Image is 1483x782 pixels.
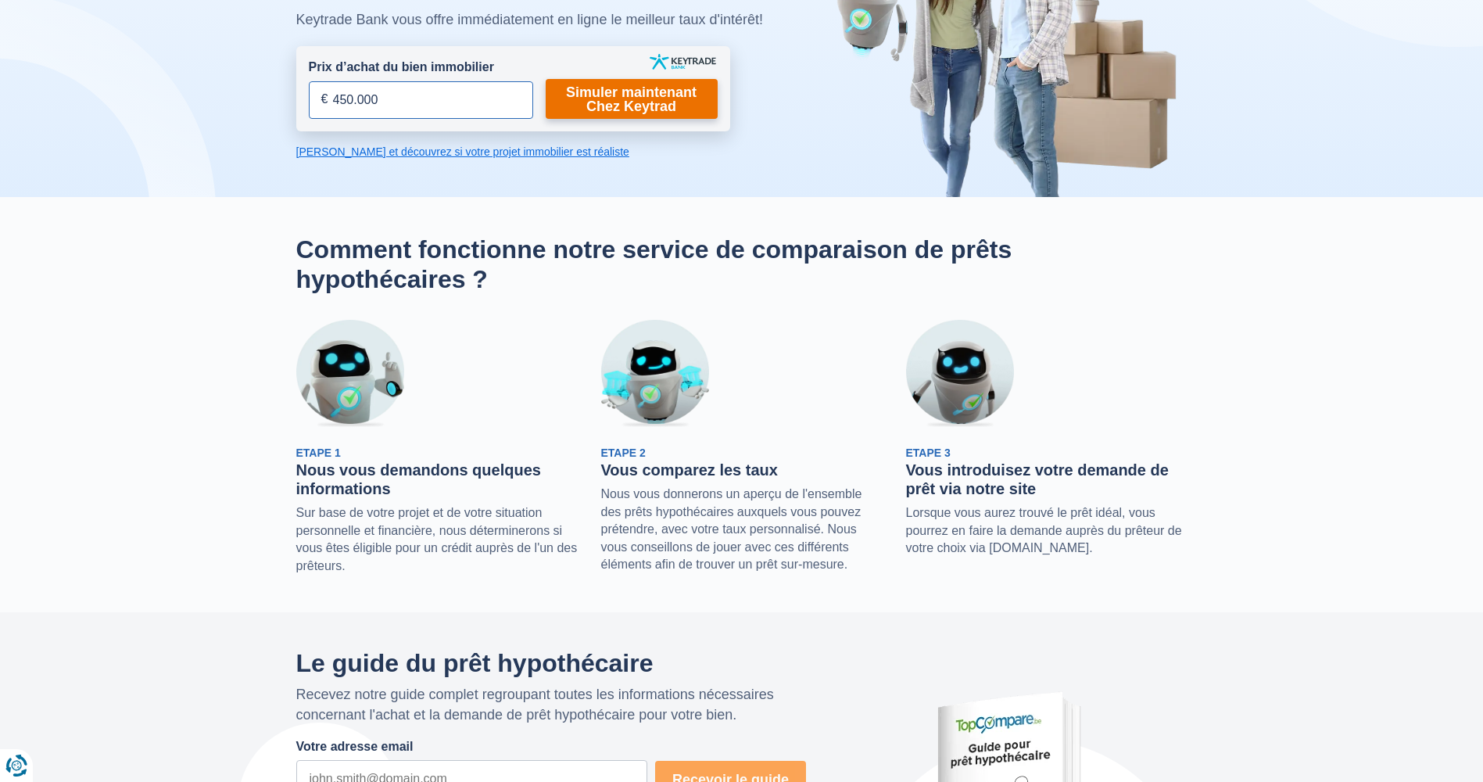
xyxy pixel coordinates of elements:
[309,59,494,77] label: Prix d’achat du bien immobilier
[906,320,1014,428] img: Etape 3
[906,461,1187,498] h3: Vous introduisez votre demande de prêt via notre site
[906,447,951,459] span: Etape 3
[650,54,716,70] img: keytrade
[296,738,414,756] label: Votre adresse email
[601,486,883,573] p: Nous vous donnerons un aperçu de l'ensemble des prêts hypothécaires auxquels vous pouvez prétendr...
[296,685,807,725] p: Recevez notre guide complet regroupant toutes les informations nécessaires concernant l'achat et ...
[296,504,578,575] p: Sur base de votre projet et de votre situation personnelle et financière, nous déterminerons si v...
[296,9,807,30] div: Keytrade Bank vous offre immédiatement en ligne le meilleur taux d'intérêt!
[296,447,341,459] span: Etape 1
[601,320,709,428] img: Etape 2
[601,447,646,459] span: Etape 2
[601,461,883,479] h3: Vous comparez les taux
[296,144,730,160] a: [PERSON_NAME] et découvrez si votre projet immobilier est réaliste
[321,91,328,109] span: €
[296,235,1187,295] h2: Comment fonctionne notre service de comparaison de prêts hypothécaires ?
[906,504,1187,557] p: Lorsque vous aurez trouvé le prêt idéal, vous pourrez en faire la demande auprès du prêteur de vo...
[546,79,718,119] a: Simuler maintenant Chez Keytrad
[296,461,578,498] h3: Nous vous demandons quelques informations
[296,320,404,428] img: Etape 1
[296,650,807,677] h2: Le guide du prêt hypothécaire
